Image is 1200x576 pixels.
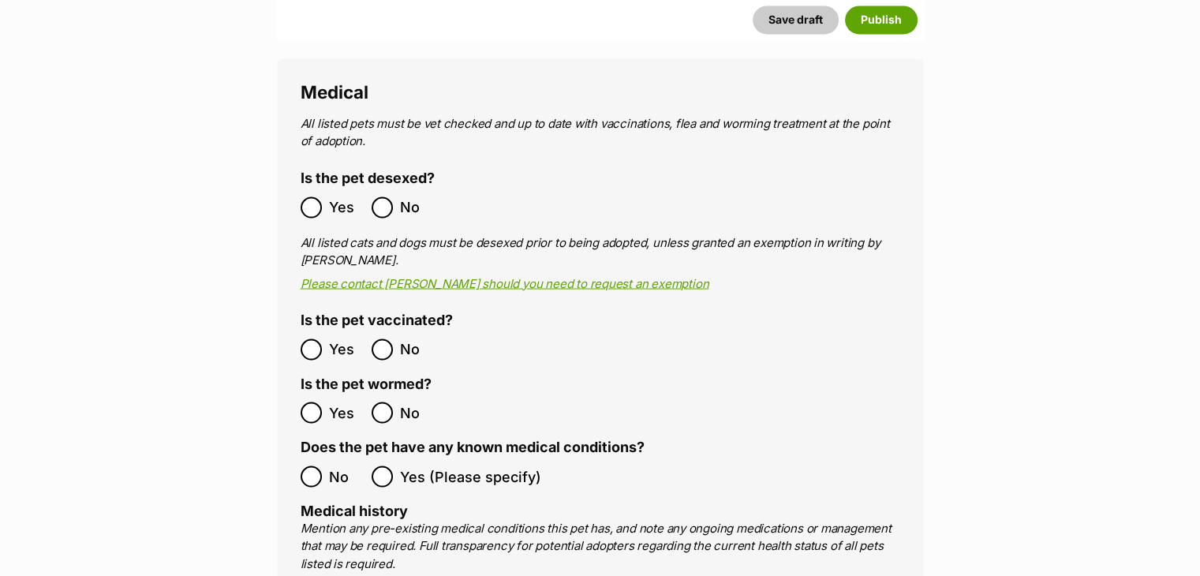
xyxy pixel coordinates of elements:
a: Please contact [PERSON_NAME] should you need to request an exemption [301,275,709,290]
span: Yes [329,196,364,218]
label: Medical history [301,502,408,518]
label: Is the pet vaccinated? [301,312,453,328]
span: No [400,402,435,423]
p: Mention any pre-existing medical conditions this pet has, and note any ongoing medications or man... [301,519,900,573]
span: Yes [329,338,364,360]
span: No [400,338,435,360]
p: All listed cats and dogs must be desexed prior to being adopted, unless granted an exemption in w... [301,234,900,269]
button: Publish [845,6,918,34]
p: All listed pets must be vet checked and up to date with vaccinations, flea and worming treatment ... [301,114,900,150]
span: Yes [329,402,364,423]
span: Yes (Please specify) [400,466,541,487]
label: Does the pet have any known medical conditions? [301,439,645,455]
label: Is the pet desexed? [301,170,435,186]
span: No [400,196,435,218]
span: No [329,466,364,487]
span: Medical [301,81,368,103]
label: Is the pet wormed? [301,376,432,392]
button: Save draft [753,6,839,34]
